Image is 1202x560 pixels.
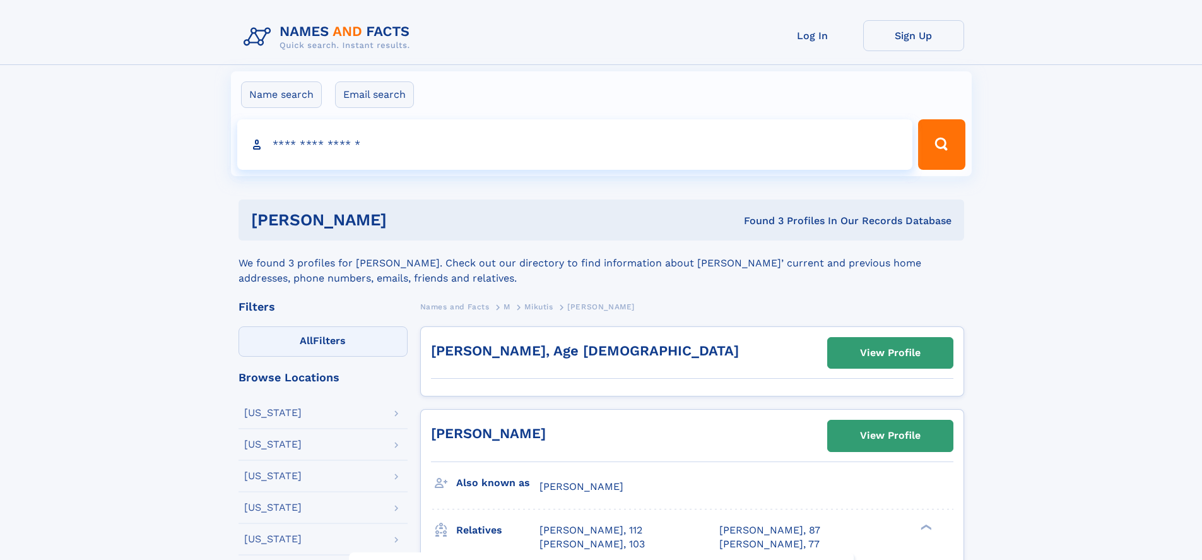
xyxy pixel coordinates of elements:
[860,421,921,450] div: View Profile
[335,81,414,108] label: Email search
[431,426,546,441] a: [PERSON_NAME]
[237,119,913,170] input: search input
[244,439,302,450] div: [US_STATE]
[244,408,302,418] div: [US_STATE]
[524,299,553,314] a: Mikutis
[863,20,964,51] a: Sign Up
[239,301,408,313] div: Filters
[420,299,490,314] a: Names and Facts
[244,534,302,544] div: [US_STATE]
[239,326,408,357] label: Filters
[456,520,539,541] h3: Relatives
[524,302,553,311] span: Mikutis
[504,302,510,311] span: M
[719,523,820,537] a: [PERSON_NAME], 87
[565,214,952,228] div: Found 3 Profiles In Our Records Database
[917,523,933,531] div: ❯
[251,212,565,228] h1: [PERSON_NAME]
[504,299,510,314] a: M
[719,537,820,551] a: [PERSON_NAME], 77
[539,523,642,537] a: [PERSON_NAME], 112
[828,420,953,451] a: View Profile
[828,338,953,368] a: View Profile
[241,81,322,108] label: Name search
[762,20,863,51] a: Log In
[860,338,921,367] div: View Profile
[567,302,635,311] span: [PERSON_NAME]
[244,471,302,481] div: [US_STATE]
[239,372,408,383] div: Browse Locations
[239,241,964,286] div: We found 3 profiles for [PERSON_NAME]. Check out our directory to find information about [PERSON_...
[244,503,302,513] div: [US_STATE]
[300,335,313,347] span: All
[239,20,420,54] img: Logo Names and Facts
[539,537,645,551] a: [PERSON_NAME], 103
[456,472,539,494] h3: Also known as
[539,480,623,492] span: [PERSON_NAME]
[431,343,739,359] a: [PERSON_NAME], Age [DEMOGRAPHIC_DATA]
[918,119,965,170] button: Search Button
